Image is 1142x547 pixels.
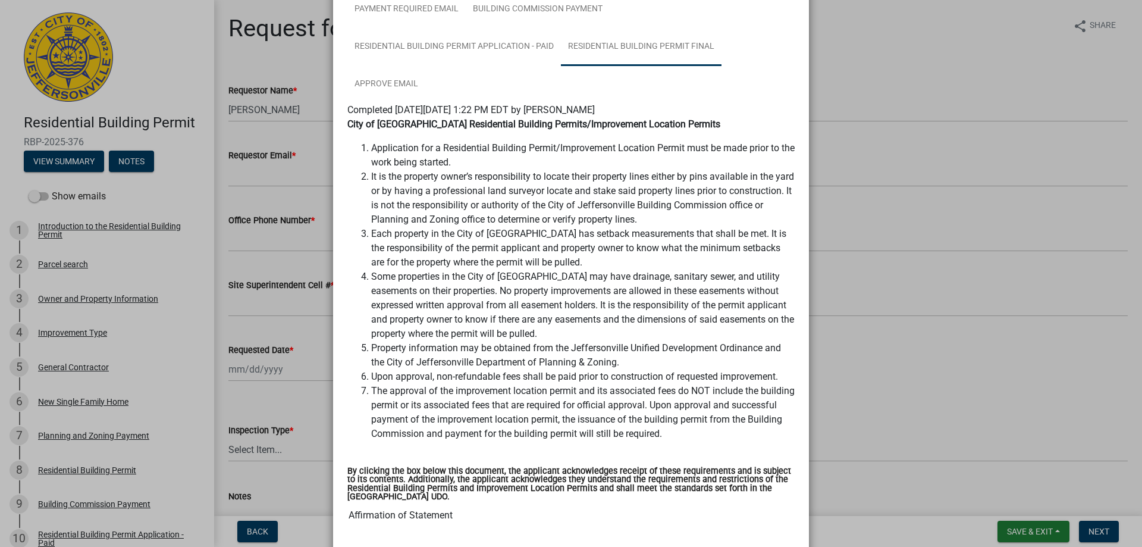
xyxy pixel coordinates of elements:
[371,170,795,227] li: It is the property owner’s responsibility to locate their property lines either by pins available...
[371,141,795,170] li: Application for a Residential Building Permit/Improvement Location Permit must be made prior to t...
[347,118,720,130] strong: City of [GEOGRAPHIC_DATA] Residential Building Permits/Improvement Location Permits
[347,28,561,66] a: Residential Building Permit Application - Paid
[561,28,721,66] a: Residential Building Permit Final
[371,341,795,370] li: Property information may be obtained from the Jeffersonville Unified Development Ordinance and th...
[371,270,795,341] li: Some properties in the City of [GEOGRAPHIC_DATA] may have drainage, sanitary sewer, and utility e...
[371,227,795,270] li: Each property in the City of [GEOGRAPHIC_DATA] has setback measurements that shall be met. It is ...
[347,104,595,115] span: Completed [DATE][DATE] 1:22 PM EDT by [PERSON_NAME]
[371,370,795,384] li: Upon approval, non-refundable fees shall be paid prior to construction of requested improvement.
[347,65,425,104] a: Approve Email
[347,467,795,502] label: By clicking the box below this document, the applicant acknowledges receipt of these requirements...
[371,384,795,441] li: The approval of the improvement location permit and its associated fees do NOT include the buildi...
